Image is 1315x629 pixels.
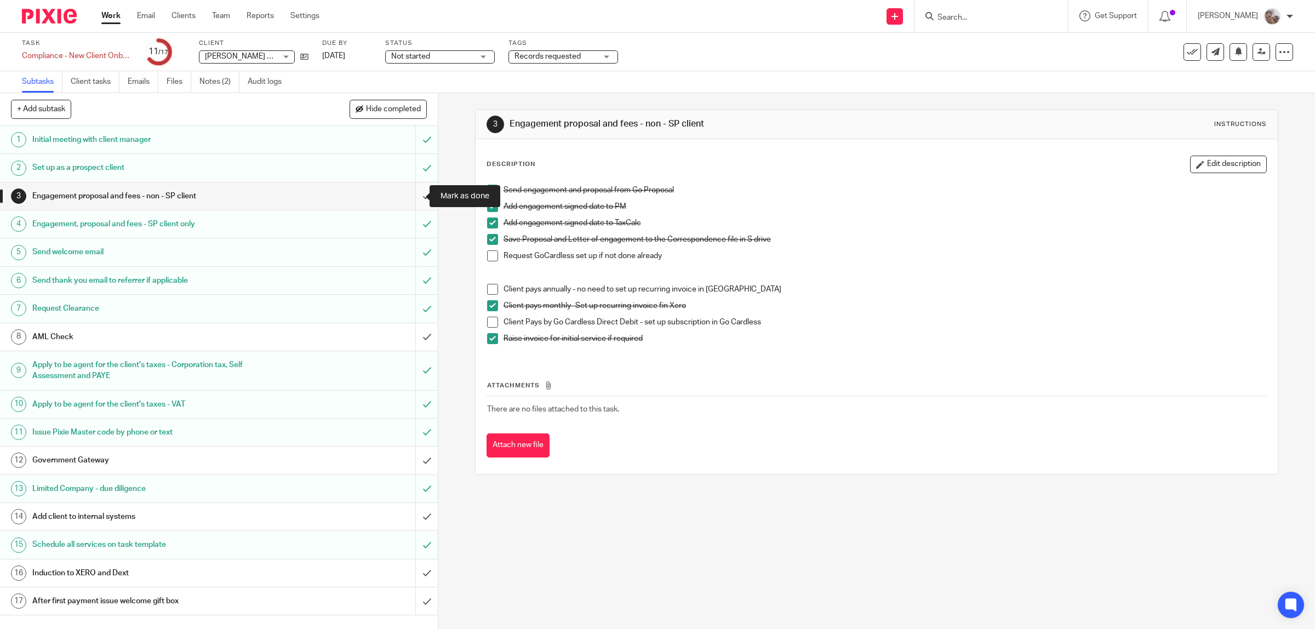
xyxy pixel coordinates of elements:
a: Notes (2) [199,71,239,93]
label: Task [22,39,131,48]
small: /17 [158,49,168,55]
button: Attach new file [487,433,550,458]
div: 9 [11,363,26,378]
span: [PERSON_NAME] T/A LJF Engineering Services [205,53,367,60]
div: 15 [11,537,26,553]
div: Compliance - New Client Onboarding [22,50,131,61]
h1: Schedule all services on task template [32,536,281,553]
h1: Initial meeting with client manager [32,131,281,148]
h1: After first payment issue welcome gift box [32,593,281,609]
a: Files [167,71,191,93]
span: [DATE] [322,52,345,60]
span: Get Support [1095,12,1137,20]
div: 13 [11,481,26,496]
h1: Apply to be agent for the client's taxes - Corporation tax, Self Assessment and PAYE [32,357,281,385]
a: Settings [290,10,319,21]
h1: Engagement proposal and fees - non - SP client [510,118,900,130]
img: me.jpg [1263,8,1281,25]
div: 3 [487,116,504,133]
div: 12 [11,453,26,468]
h1: Send welcome email [32,244,281,260]
div: 1 [11,132,26,147]
p: [PERSON_NAME] [1198,10,1258,21]
h1: Apply to be agent for the client's taxes - VAT [32,396,281,413]
span: Records requested [514,53,581,60]
h1: AML Check [32,329,281,345]
p: Send engagement and proposal from Go Proposal [504,185,1267,196]
h1: Government Gateway [32,452,281,468]
button: + Add subtask [11,100,71,118]
a: Client tasks [71,71,119,93]
a: Reports [247,10,274,21]
label: Tags [508,39,618,48]
div: 16 [11,565,26,581]
h1: Request Clearance [32,300,281,317]
input: Search [936,13,1035,23]
h1: Set up as a prospect client [32,159,281,176]
div: 11 [148,45,168,58]
h1: Limited Company - due diligence [32,481,281,497]
p: Add engagement signed date to TaxCalc [504,218,1267,228]
p: Description [487,160,535,169]
div: 17 [11,593,26,609]
a: Clients [171,10,196,21]
div: 6 [11,273,26,288]
p: Raise invoice for initial service if required [504,333,1267,344]
p: Save Proposal and Letter of engagement to the Correspondence file in S drive [504,234,1267,245]
h1: Induction to XERO and Dext [32,565,281,581]
p: Client pays annually - no need to set up recurring invoice in [GEOGRAPHIC_DATA] [504,284,1267,295]
span: Hide completed [366,105,421,114]
p: Add engagement signed date to PM [504,201,1267,212]
h1: Send thank you email to referrer if applicable [32,272,281,289]
p: Client Pays by Go Cardless Direct Debit - set up subscription in Go Cardless [504,317,1267,328]
div: 8 [11,329,26,345]
span: There are no files attached to this task. [487,405,619,413]
span: Attachments [487,382,540,388]
h1: Add client to internal systems [32,508,281,525]
h1: Engagement proposal and fees - non - SP client [32,188,281,204]
div: Instructions [1214,120,1267,129]
a: Email [137,10,155,21]
label: Due by [322,39,371,48]
div: 4 [11,216,26,232]
div: 10 [11,397,26,412]
h1: Engagement, proposal and fees - SP client only [32,216,281,232]
button: Hide completed [350,100,427,118]
a: Audit logs [248,71,290,93]
a: Subtasks [22,71,62,93]
div: 11 [11,425,26,440]
a: Work [101,10,121,21]
div: 7 [11,301,26,316]
div: 3 [11,188,26,204]
p: Request GoCardless set up if not done already [504,250,1267,261]
div: 5 [11,245,26,260]
div: 14 [11,509,26,524]
button: Edit description [1190,156,1267,173]
span: Not started [391,53,430,60]
label: Status [385,39,495,48]
a: Team [212,10,230,21]
h1: Issue Pixie Master code by phone or text [32,424,281,441]
label: Client [199,39,308,48]
img: Pixie [22,9,77,24]
div: 2 [11,161,26,176]
a: Emails [128,71,158,93]
p: Client pays monthly- Set up recurring invoice fin Xero [504,300,1267,311]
